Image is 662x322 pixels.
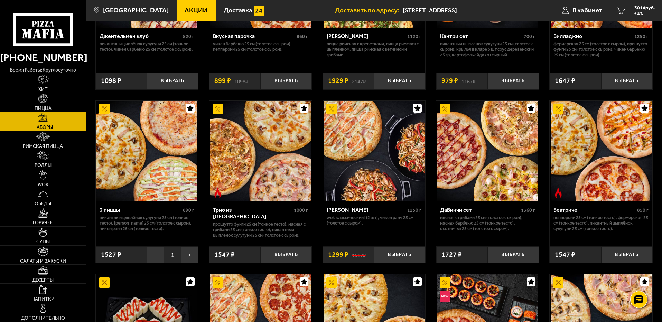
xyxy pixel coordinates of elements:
button: Выбрать [147,73,198,89]
p: Прошутто Фунги 25 см (тонкое тесто), Мясная с грибами 25 см (тонкое тесто), Пикантный цыплёнок су... [213,221,308,238]
span: Горячее [33,220,53,225]
span: Дополнительно [21,316,65,321]
img: Трио из Рио [210,101,311,201]
span: Хит [38,87,48,92]
s: 1098 ₽ [234,77,248,84]
button: Выбрать [487,73,539,89]
span: 1929 ₽ [328,77,348,84]
p: Мясная с грибами 25 см (толстое с сыром), Мясная Барбекю 25 см (тонкое тесто), Охотничья 25 см (т... [440,215,535,231]
div: Джентельмен клуб [100,33,181,39]
img: Акционный [440,104,450,114]
div: ДаВинчи сет [440,207,519,213]
span: 1120 г [407,34,421,39]
span: 899 ₽ [214,77,231,84]
p: Чикен Барбекю 25 см (толстое с сыром), Пепперони 25 см (толстое с сыром). [213,41,308,52]
img: Новинка [440,291,450,302]
span: 1290 г [634,34,649,39]
span: В кабинет [572,7,602,13]
img: Акционный [213,104,223,114]
span: Доставка [224,7,252,13]
span: 1527 ₽ [101,251,121,258]
p: Пикантный цыплёнок сулугуни 25 см (толстое с сыром), крылья в кляре 5 шт соус деревенский 25 гр, ... [440,41,535,58]
span: Наборы [33,125,53,130]
span: 4 шт. [634,11,655,15]
span: 1000 г [294,207,308,213]
div: [PERSON_NAME] [327,207,406,213]
img: Острое блюдо [553,188,563,198]
img: Акционный [553,277,563,288]
span: 890 г [183,207,194,213]
span: 820 г [183,34,194,39]
a: АкционныйОстрое блюдоТрио из Рио [209,101,312,201]
img: Острое блюдо [213,188,223,198]
span: 1647 ₽ [555,77,575,84]
p: Wok классический L (2 шт), Чикен Ранч 25 см (толстое с сыром). [327,215,422,226]
span: Десерты [32,278,54,283]
img: Акционный [553,104,563,114]
img: 3 пиццы [96,101,197,201]
button: Выбрать [601,246,652,263]
img: 15daf4d41897b9f0e9f617042186c801.svg [254,6,264,16]
span: Римская пицца [23,144,63,149]
span: 1250 г [407,207,421,213]
div: Кантри сет [440,33,522,39]
div: Вкусная парочка [213,33,295,39]
span: Обеды [35,201,51,206]
img: Акционный [99,104,110,114]
span: Салаты и закуски [20,259,66,264]
input: Ваш адрес доставки [403,4,535,17]
p: Пепперони 25 см (тонкое тесто), Фермерская 25 см (тонкое тесто), Пикантный цыплёнок сулугуни 25 с... [553,215,649,231]
span: 1727 ₽ [441,251,462,258]
span: WOK [38,182,48,187]
img: Беатриче [551,101,652,201]
a: Акционный3 пиццы [96,101,198,201]
p: Пикантный цыплёнок сулугуни 25 см (тонкое тесто), [PERSON_NAME] 25 см (толстое с сыром), Чикен Ра... [100,215,195,231]
button: Выбрать [261,246,312,263]
s: 1517 ₽ [352,251,366,258]
img: Акционный [213,277,223,288]
span: Акции [185,7,208,13]
div: Трио из [GEOGRAPHIC_DATA] [213,207,292,220]
span: 700 г [524,34,535,39]
span: Пицца [35,106,52,111]
span: Напитки [31,297,55,302]
button: Выбрать [374,246,425,263]
span: 1547 ₽ [214,251,235,258]
div: [PERSON_NAME] [327,33,406,39]
s: 2147 ₽ [352,77,366,84]
img: Акционный [326,277,337,288]
img: Вилла Капри [324,101,425,201]
img: Акционный [326,104,337,114]
div: 3 пиццы [100,207,181,213]
a: АкционныйОстрое блюдоБеатриче [550,101,652,201]
span: 1360 г [521,207,535,213]
span: 1547 ₽ [555,251,575,258]
span: 1 [164,246,181,263]
div: Вилладжио [553,33,633,39]
button: Выбрать [374,73,425,89]
span: 850 г [637,207,649,213]
span: Доставить по адресу: [335,7,403,13]
a: АкционныйДаВинчи сет [436,101,539,201]
span: [GEOGRAPHIC_DATA] [103,7,169,13]
button: − [147,246,164,263]
img: ДаВинчи сет [437,101,538,201]
span: Супы [36,239,50,244]
p: Пицца Римская с креветками, Пицца Римская с цыплёнком, Пицца Римская с ветчиной и грибами. [327,41,422,58]
button: + [181,246,198,263]
span: Роллы [35,163,52,168]
div: Беатриче [553,207,635,213]
span: 3014 руб. [634,6,655,10]
s: 1167 ₽ [461,77,475,84]
a: АкционныйВилла Капри [323,101,426,201]
span: 979 ₽ [441,77,458,84]
img: Акционный [99,277,110,288]
p: Фермерская 25 см (толстое с сыром), Прошутто Фунги 25 см (толстое с сыром), Чикен Барбекю 25 см (... [553,41,649,58]
span: 1098 ₽ [101,77,121,84]
p: Пикантный цыплёнок сулугуни 25 см (тонкое тесто), Чикен Барбекю 25 см (толстое с сыром). [100,41,195,52]
button: Выбрать [601,73,652,89]
span: 1299 ₽ [328,251,348,258]
button: Выбрать [261,73,312,89]
img: Акционный [440,277,450,288]
button: Выбрать [487,246,539,263]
